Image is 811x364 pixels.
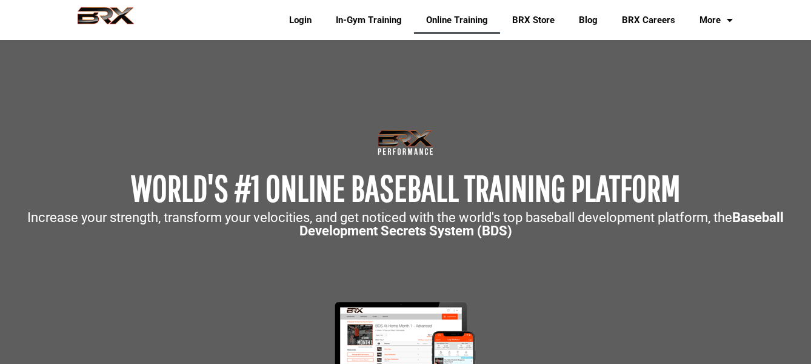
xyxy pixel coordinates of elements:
[567,6,610,34] a: Blog
[131,167,680,209] span: WORLD'S #1 ONLINE BASEBALL TRAINING PLATFORM
[687,6,745,34] a: More
[6,211,805,238] p: Increase your strength, transform your velocities, and get noticed with the world's top baseball ...
[500,6,567,34] a: BRX Store
[277,6,324,34] a: Login
[66,7,145,33] img: BRX Performance
[376,127,435,158] img: Transparent-Black-BRX-Logo-White-Performance
[299,210,784,238] strong: Baseball Development Secrets System (BDS)
[324,6,414,34] a: In-Gym Training
[268,6,745,34] div: Navigation Menu
[610,6,687,34] a: BRX Careers
[414,6,500,34] a: Online Training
